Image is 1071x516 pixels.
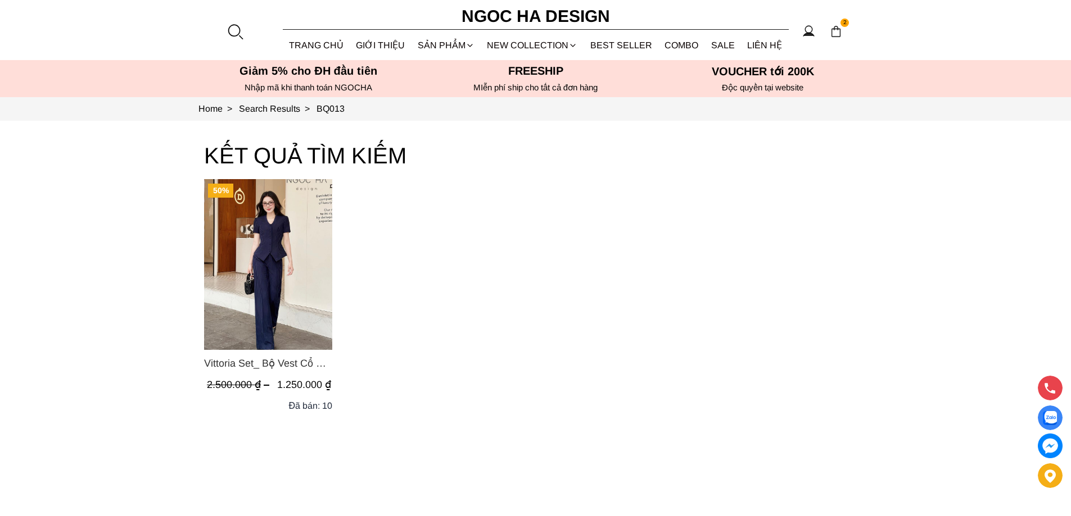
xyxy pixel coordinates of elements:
div: SẢN PHẨM [412,30,481,60]
a: Link to Vittoria Set_ Bộ Vest Cổ V Quần Suông Kẻ Sọc BQ013 [204,355,332,371]
h6: Độc quyền tại website [653,83,873,93]
img: Display image [1043,411,1057,425]
a: messenger [1038,433,1063,458]
font: Nhập mã khi thanh toán NGOCHA [245,83,372,92]
a: Display image [1038,405,1063,430]
a: SALE [705,30,742,60]
a: Ngoc Ha Design [451,3,620,30]
img: img-CART-ICON-ksit0nf1 [830,25,842,38]
a: Link to Search Results [239,104,317,113]
a: Combo [658,30,705,60]
a: TRANG CHỦ [283,30,350,60]
span: 1.250.000 ₫ [277,379,331,390]
a: Link to BQ013 [317,104,345,113]
span: 2 [840,19,849,28]
font: Giảm 5% cho ĐH đầu tiên [239,65,377,77]
a: LIÊN HỆ [741,30,789,60]
div: Đã bán: 10 [288,399,332,413]
a: NEW COLLECTION [481,30,584,60]
img: Vittoria Set_ Bộ Vest Cổ V Quần Suông Kẻ Sọc BQ013 [204,179,332,350]
a: BEST SELLER [584,30,659,60]
span: Vittoria Set_ Bộ Vest Cổ V Quần Suông Kẻ Sọc BQ013 [204,355,332,371]
a: Product image - Vittoria Set_ Bộ Vest Cổ V Quần Suông Kẻ Sọc BQ013 [204,179,332,350]
span: > [223,104,237,113]
h6: MIễn phí ship cho tất cả đơn hàng [426,83,646,93]
h5: VOUCHER tới 200K [653,65,873,78]
h3: KẾT QUẢ TÌM KIẾM [204,138,867,173]
span: 2.500.000 ₫ [207,379,272,390]
span: > [300,104,314,113]
font: Freeship [508,65,563,77]
a: Link to Home [198,104,239,113]
a: GIỚI THIỆU [350,30,412,60]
